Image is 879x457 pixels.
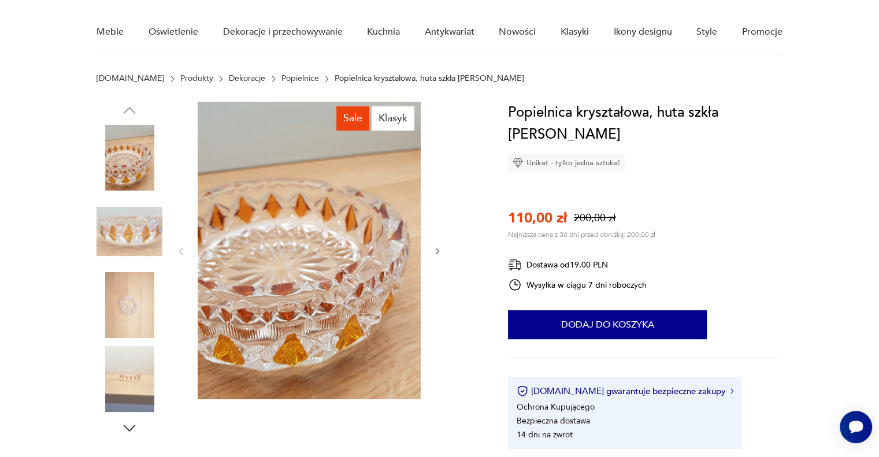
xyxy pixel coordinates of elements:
[508,258,522,272] img: Ikona dostawy
[730,388,734,394] img: Ikona strzałki w prawo
[180,74,213,83] a: Produkty
[561,10,589,54] a: Klasyki
[97,125,162,191] img: Zdjęcie produktu Popielnica kryształowa, huta szkła Julia
[517,415,590,426] li: Bezpieczna dostawa
[97,346,162,412] img: Zdjęcie produktu Popielnica kryształowa, huta szkła Julia
[222,10,342,54] a: Dekoracje i przechowywanie
[97,272,162,338] img: Zdjęcie produktu Popielnica kryształowa, huta szkła Julia
[281,74,319,83] a: Popielnice
[517,429,573,440] li: 14 dni na zwrot
[508,310,707,339] button: Dodaj do koszyka
[198,102,421,399] img: Zdjęcie produktu Popielnica kryształowa, huta szkła Julia
[97,74,164,83] a: [DOMAIN_NAME]
[508,154,625,172] div: Unikat - tylko jedna sztuka!
[696,10,717,54] a: Style
[517,385,733,397] button: [DOMAIN_NAME] gwarantuje bezpieczne zakupy
[372,106,414,131] div: Klasyk
[508,209,567,228] p: 110,00 zł
[840,411,872,443] iframe: Smartsupp widget button
[517,385,528,397] img: Ikona certyfikatu
[508,258,647,272] div: Dostawa od 19,00 PLN
[508,278,647,292] div: Wysyłka w ciągu 7 dni roboczych
[499,10,536,54] a: Nowości
[229,74,265,83] a: Dekoracje
[425,10,474,54] a: Antykwariat
[517,402,595,413] li: Ochrona Kupującego
[367,10,400,54] a: Kuchnia
[97,199,162,265] img: Zdjęcie produktu Popielnica kryształowa, huta szkła Julia
[508,102,782,146] h1: Popielnica kryształowa, huta szkła [PERSON_NAME]
[335,74,524,83] p: Popielnica kryształowa, huta szkła [PERSON_NAME]
[742,10,782,54] a: Promocje
[97,10,124,54] a: Meble
[336,106,369,131] div: Sale
[513,158,523,168] img: Ikona diamentu
[574,211,615,225] p: 200,00 zł
[508,230,655,239] p: Najniższa cena z 30 dni przed obniżką: 200,00 zł
[613,10,672,54] a: Ikony designu
[149,10,198,54] a: Oświetlenie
